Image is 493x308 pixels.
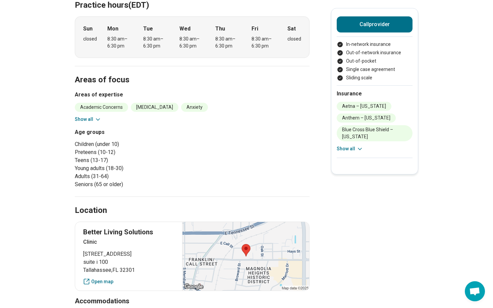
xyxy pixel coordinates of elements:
[75,91,310,99] h3: Areas of expertise
[337,16,413,32] button: Callprovider
[143,25,153,33] strong: Tue
[75,128,189,136] h3: Age groups
[337,74,413,81] li: Sliding scale
[215,35,241,50] div: 8:30 am – 6:30 pm
[75,172,189,180] li: Adults (31-64)
[75,164,189,172] li: Young adults (18-30)
[75,16,310,58] div: When does the program meet?
[337,113,396,123] li: Anthem – [US_STATE]
[181,103,208,112] li: Anxiety
[75,116,101,123] button: Show all
[337,41,413,48] li: In-network insurance
[252,25,258,33] strong: Fri
[337,90,413,98] h2: Insurance
[287,25,296,33] strong: Sat
[337,145,363,152] button: Show all
[107,25,118,33] strong: Mon
[83,250,174,258] span: [STREET_ADDRESS]
[83,258,174,266] span: suite i 100
[465,281,485,301] div: Open chat
[75,140,189,148] li: Children (under 10)
[83,227,174,237] p: Better Living Solutions
[83,278,174,285] a: Open map
[83,35,97,43] div: closed
[75,148,189,156] li: Preteens (10-12)
[179,25,190,33] strong: Wed
[131,103,178,112] li: [MEDICAL_DATA]
[252,35,277,50] div: 8:30 am – 6:30 pm
[215,25,225,33] strong: Thu
[75,103,128,112] li: Academic Concerns
[337,102,391,111] li: Aetna – [US_STATE]
[337,49,413,56] li: Out-of-network insurance
[75,156,189,164] li: Teens (13-17)
[179,35,205,50] div: 8:30 am – 6:30 pm
[143,35,169,50] div: 8:30 am – 6:30 pm
[75,58,310,86] h2: Areas of focus
[287,35,301,43] div: closed
[75,180,189,188] li: Seniors (65 or older)
[83,266,174,274] span: Tallahassee , FL 32301
[83,238,174,246] p: Clinic
[337,41,413,81] ul: Payment options
[337,58,413,65] li: Out-of-pocket
[83,25,93,33] strong: Sun
[337,66,413,73] li: Single case agreement
[75,205,107,216] h2: Location
[337,125,413,141] li: Blue Cross Blue Shield – [US_STATE]
[107,35,133,50] div: 8:30 am – 6:30 pm
[75,296,310,306] h3: Accommodations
